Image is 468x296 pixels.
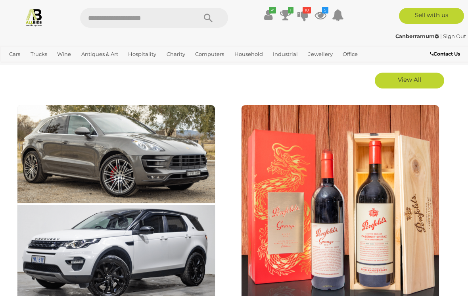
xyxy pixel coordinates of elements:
[25,8,43,27] img: Allbids.com.au
[270,48,301,61] a: Industrial
[54,48,74,61] a: Wine
[339,48,361,61] a: Office
[322,7,328,13] i: 5
[288,7,293,13] i: 1
[399,8,464,24] a: Sell with us
[430,51,460,57] b: Contact Us
[262,8,274,22] a: ✔
[188,8,228,28] button: Search
[303,7,311,13] i: 10
[269,7,276,13] i: ✔
[125,48,159,61] a: Hospitality
[231,48,266,61] a: Household
[280,8,292,22] a: 1
[430,50,462,58] a: Contact Us
[395,33,440,39] a: Canberramum
[78,48,121,61] a: Antiques & Art
[305,48,336,61] a: Jewellery
[163,48,188,61] a: Charity
[443,33,466,39] a: Sign Out
[398,76,421,83] span: View All
[192,48,227,61] a: Computers
[6,61,29,74] a: Sports
[395,33,439,39] strong: Canberramum
[297,8,309,22] a: 10
[6,48,23,61] a: Cars
[33,61,95,74] a: [GEOGRAPHIC_DATA]
[315,8,326,22] a: 5
[27,48,50,61] a: Trucks
[375,73,444,88] a: View All
[440,33,442,39] span: |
